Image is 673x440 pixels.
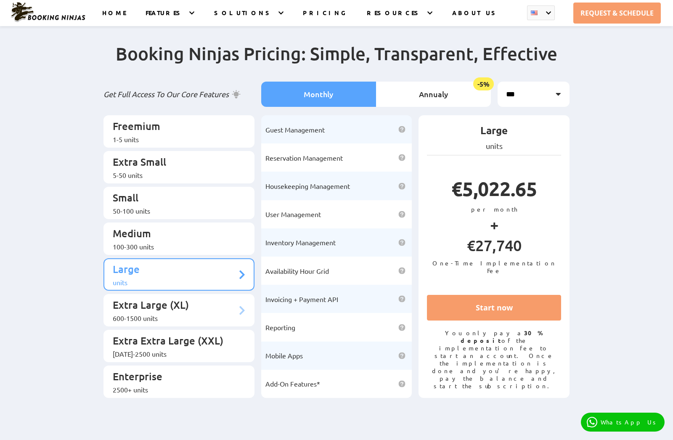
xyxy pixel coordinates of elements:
[265,125,325,134] span: Guest Management
[113,278,237,286] div: units
[113,155,237,171] p: Extra Small
[265,379,320,388] span: Add-On Features*
[113,242,237,251] div: 100-300 units
[113,171,237,179] div: 5-50 units
[427,213,561,236] p: +
[113,135,237,143] div: 1-5 units
[452,9,499,26] a: ABOUT US
[427,295,561,321] a: Start now
[427,329,561,390] p: You only pay a of the implementation fee to start an account. Once the implementation is done and...
[103,42,570,82] h2: Booking Ninjas Pricing: Simple, Transparent, Effective
[113,370,237,385] p: Enterprise
[265,267,329,275] span: Availability Hour Grid
[265,154,343,162] span: Reservation Management
[113,314,237,322] div: 600-1500 units
[398,183,405,190] img: help icon
[461,329,543,344] strong: 30% deposit
[398,324,405,331] img: help icon
[427,124,561,141] p: Large
[398,154,405,161] img: help icon
[398,239,405,246] img: help icon
[113,227,237,242] p: Medium
[261,82,376,107] li: Monthly
[113,334,237,350] p: Extra Extra Large (XXL)
[376,82,491,107] li: Annualy
[581,413,665,432] a: WhatsApp Us
[398,380,405,387] img: help icon
[398,211,405,218] img: help icon
[113,207,237,215] div: 50-100 units
[367,9,422,26] a: RESOURCES
[427,259,561,274] p: One-Time Implementation Fee
[265,323,295,331] span: Reporting
[398,352,405,359] img: help icon
[601,419,659,426] p: WhatsApp Us
[113,191,237,207] p: Small
[398,126,405,133] img: help icon
[102,9,126,26] a: HOME
[265,295,338,303] span: Invoicing + Payment API
[398,295,405,302] img: help icon
[113,262,237,278] p: Large
[146,9,184,26] a: FEATURES
[473,77,494,90] span: -5%
[427,176,561,205] p: €5,022.65
[427,205,561,213] p: per month
[103,89,254,99] p: Get Full Access To Our Core Features
[398,267,405,274] img: help icon
[113,385,237,394] div: 2500+ units
[113,119,237,135] p: Freemium
[427,236,561,259] p: €27,740
[113,350,237,358] div: [DATE]-2500 units
[303,9,347,26] a: PRICING
[214,9,273,26] a: SOLUTIONS
[265,238,336,247] span: Inventory Management
[265,351,303,360] span: Mobile Apps
[265,182,350,190] span: Housekeeping Management
[113,298,237,314] p: Extra Large (XL)
[265,210,321,218] span: User Management
[427,141,561,151] p: units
